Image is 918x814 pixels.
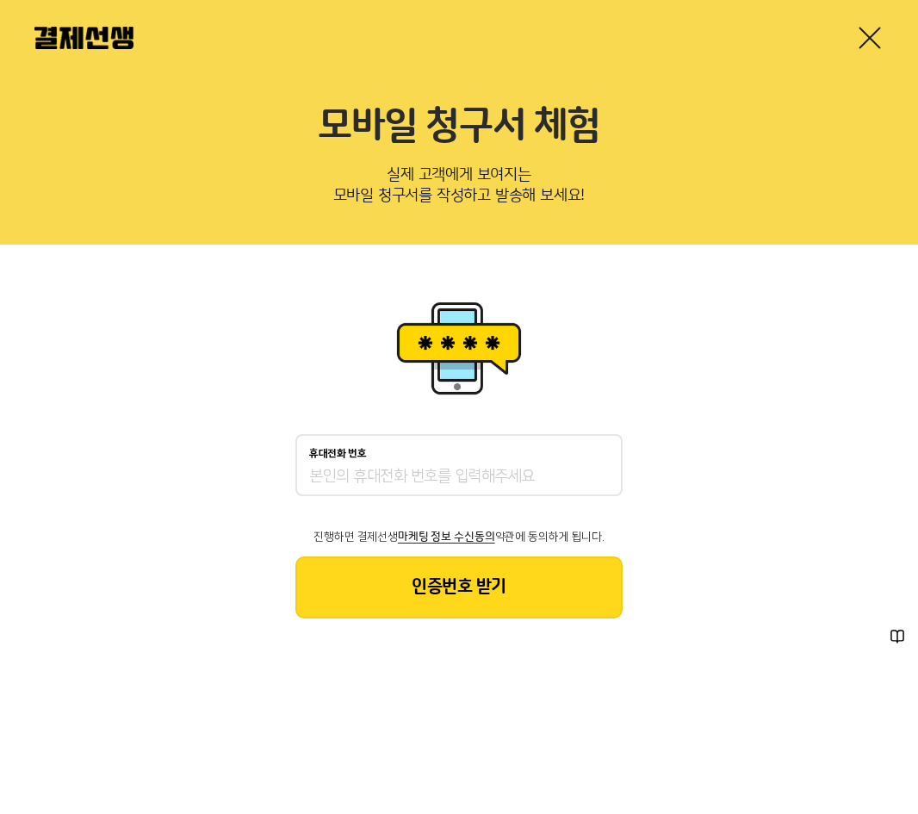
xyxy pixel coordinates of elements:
h2: 모바일 청구서 체험 [34,103,884,150]
p: 실제 고객에게 보여지는 모바일 청구서를 작성하고 발송해 보세요! [34,160,884,217]
p: 진행하면 결제선생 약관에 동의하게 됩니다. [295,531,623,543]
p: 휴대전화 번호 [309,448,367,460]
span: 마케팅 정보 수신동의 [398,531,494,543]
img: 결제선생 [34,27,133,49]
img: 휴대폰인증 이미지 [390,296,528,400]
button: 인증번호 받기 [295,556,623,618]
input: 휴대전화 번호 [309,467,609,488]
